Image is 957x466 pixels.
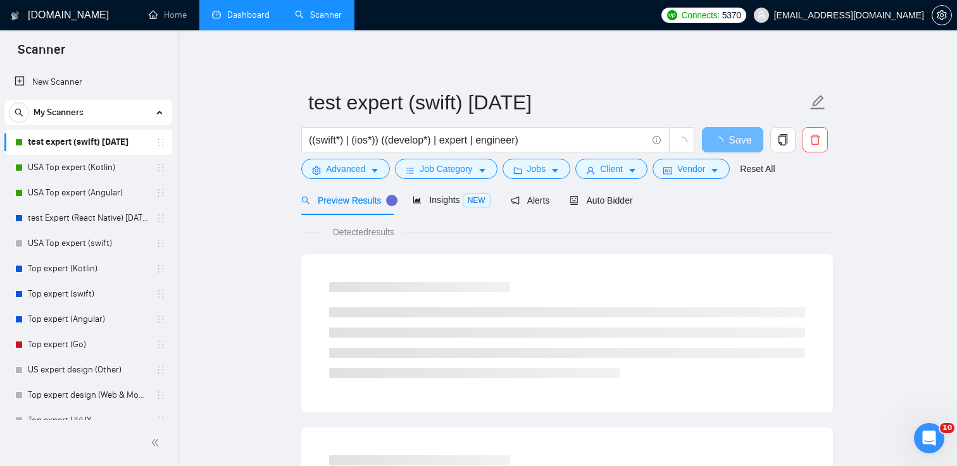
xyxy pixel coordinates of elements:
span: setting [932,10,951,20]
a: USA Top expert (swift) [28,231,148,256]
span: Vendor [677,162,705,176]
span: Scanner [8,40,75,67]
span: holder [156,238,166,248]
a: setting [932,10,952,20]
div: Tooltip anchor [386,195,397,206]
button: search [9,102,29,123]
span: loading [713,137,729,147]
span: double-left [151,436,163,449]
span: Auto Bidder [570,195,632,205]
span: caret-down [710,166,719,175]
span: user [757,11,766,20]
span: Save [729,132,751,148]
span: info-circle [653,136,661,144]
span: robot [570,196,579,205]
span: caret-down [478,166,487,175]
iframe: Intercom live chat [914,423,944,453]
span: holder [156,137,166,147]
a: Top expert design (Web & Mobile) 0% answers [DATE] [28,383,148,408]
span: setting [312,166,321,175]
a: Top expert (Go) [28,332,148,357]
button: setting [932,5,952,25]
span: 5370 [722,8,741,22]
a: searchScanner [295,9,342,20]
span: My Scanners [34,100,84,125]
span: 10 [940,423,954,433]
span: holder [156,213,166,223]
span: Connects: [681,8,719,22]
span: holder [156,390,166,400]
span: folder [513,166,522,175]
span: loading [676,137,687,148]
span: caret-down [370,166,379,175]
span: Alerts [511,195,550,205]
a: Top expert UI/UX [28,408,148,433]
span: Jobs [527,162,546,176]
a: Top expert (Kotlin) [28,256,148,281]
span: caret-down [628,166,637,175]
span: holder [156,188,166,198]
span: Job Category [420,162,472,176]
span: area-chart [413,195,422,204]
span: delete [803,134,827,145]
span: holder [156,314,166,324]
input: Search Freelance Jobs... [309,132,647,148]
span: NEW [463,193,491,207]
button: delete [803,127,828,152]
span: Insights [413,195,490,205]
span: Client [600,162,623,176]
a: USA Top expert (Kotlin) [28,155,148,180]
span: edit [810,94,826,111]
li: New Scanner [4,70,172,95]
a: USA Top expert (Angular) [28,180,148,205]
button: copy [770,127,796,152]
a: test expert (swift) [DATE] [28,130,148,155]
span: bars [406,166,415,175]
span: holder [156,264,166,274]
a: US expert design (Other) [28,357,148,383]
button: folderJobscaret-down [503,159,571,179]
span: caret-down [551,166,560,175]
a: Top expert (swift) [28,281,148,307]
span: Preview Results [301,195,392,205]
a: Reset All [740,162,775,176]
button: idcardVendorcaret-down [653,159,730,179]
span: holder [156,340,166,350]
span: search [9,108,28,117]
img: upwork-logo.png [667,10,677,20]
span: holder [156,415,166,426]
a: test Expert (React Native) [DATE] [28,205,148,231]
span: user [586,166,595,175]
span: notification [511,196,520,205]
span: idcard [663,166,672,175]
input: Scanner name... [308,87,807,118]
a: Top expert (Angular) [28,307,148,332]
span: search [301,196,310,205]
button: userClientcaret-down [575,159,647,179]
button: Save [702,127,763,152]
span: copy [771,134,795,145]
span: holder [156,289,166,299]
a: dashboardDashboard [212,9,270,20]
a: homeHome [149,9,187,20]
img: logo [11,6,20,26]
button: settingAdvancedcaret-down [301,159,390,179]
span: Advanced [326,162,365,176]
span: Detected results [324,225,403,239]
a: New Scanner [15,70,162,95]
span: holder [156,162,166,173]
button: barsJob Categorycaret-down [395,159,497,179]
span: holder [156,365,166,375]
